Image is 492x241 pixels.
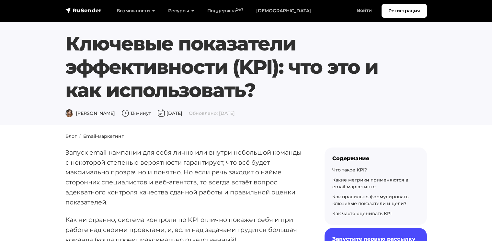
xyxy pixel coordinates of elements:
span: [DATE] [157,110,182,116]
h1: Ключевые показатели эффективности (KPI): что это и как использовать? [65,32,396,102]
a: [DEMOGRAPHIC_DATA] [250,4,317,17]
a: Войти [350,4,378,17]
div: Содержание [332,155,419,161]
span: 13 минут [121,110,151,116]
img: Дата публикации [157,109,165,117]
a: Поддержка24/7 [201,4,250,17]
li: Email-маркетинг [77,133,124,140]
a: Регистрация [382,4,427,18]
sup: 24/7 [236,7,243,12]
nav: breadcrumb [62,133,431,140]
a: Как правильно формулировать ключевые показатели и цели? [332,194,408,206]
img: Время чтения [121,109,129,117]
span: Обновлено: [DATE] [189,110,235,116]
p: Запуск email-кампании для себя лично или внутри небольшой команды с некоторой степенью вероятност... [65,148,304,207]
a: Что такое KPI? [332,167,367,173]
a: Какие метрики применяются в email-маркетинге [332,177,408,190]
a: Как часто оценивать KPI [332,211,392,216]
img: RuSender [65,7,102,14]
span: [PERSON_NAME] [65,110,115,116]
a: Блог [65,133,77,139]
a: Ресурсы [162,4,201,17]
a: Возможности [110,4,162,17]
